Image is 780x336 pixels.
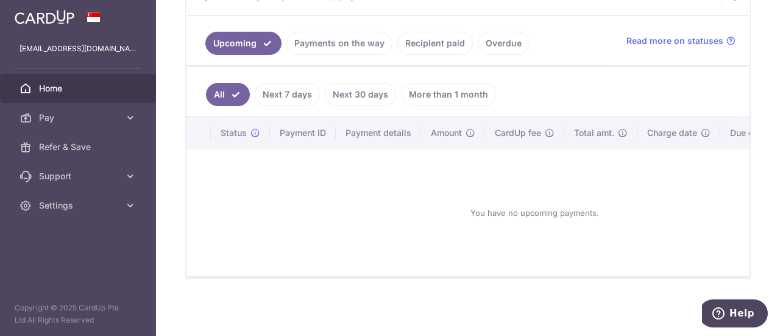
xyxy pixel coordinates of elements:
span: Settings [39,199,119,212]
a: Next 7 days [255,83,320,106]
span: Refer & Save [39,141,119,153]
span: Pay [39,112,119,124]
th: Payment ID [270,117,336,149]
iframe: Opens a widget where you can find more information [702,299,768,330]
th: Payment details [336,117,421,149]
a: Upcoming [205,32,282,55]
a: Next 30 days [325,83,396,106]
img: CardUp [15,10,74,24]
span: Due date [730,127,767,139]
p: [EMAIL_ADDRESS][DOMAIN_NAME] [19,43,136,55]
a: Read more on statuses [626,35,736,47]
a: Overdue [478,32,530,55]
span: Charge date [647,127,697,139]
span: Status [221,127,247,139]
span: Amount [431,127,462,139]
span: Total amt. [574,127,614,139]
span: CardUp fee [495,127,541,139]
span: Home [39,82,119,95]
a: Payments on the way [286,32,392,55]
span: Read more on statuses [626,35,723,47]
a: More than 1 month [401,83,496,106]
a: Recipient paid [397,32,473,55]
span: Support [39,170,119,182]
a: All [206,83,250,106]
